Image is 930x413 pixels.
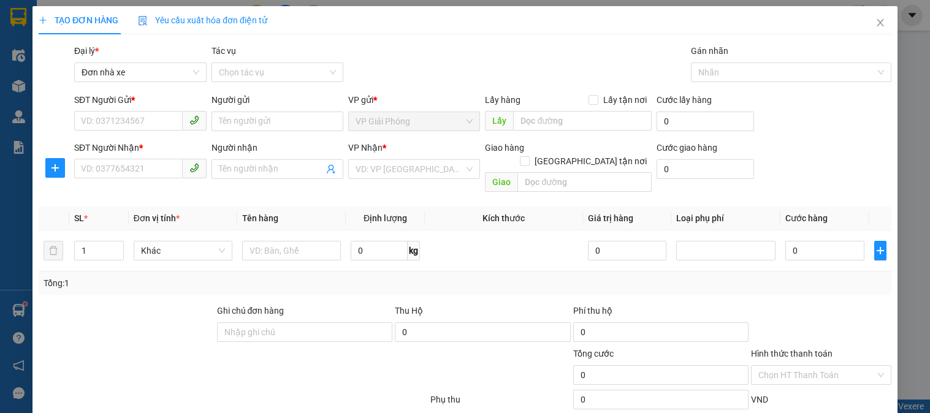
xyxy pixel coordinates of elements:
label: Hình thức thanh toán [751,349,833,358]
span: Tổng cước [573,349,614,358]
span: kg [408,241,420,260]
span: phone [189,163,199,173]
label: Tác vụ [212,46,236,56]
span: VP Nhận [348,143,383,153]
span: VND [751,395,768,404]
button: plus [874,241,886,260]
button: Close [863,6,898,40]
label: Cước lấy hàng [657,95,712,105]
span: close [875,18,885,28]
span: TẠO ĐƠN HÀNG [39,15,118,25]
label: Ghi chú đơn hàng [217,306,284,316]
span: Lấy [486,111,514,131]
span: Giao hàng [486,143,525,153]
span: Kích thước [482,213,525,223]
div: Phí thu hộ [573,304,749,322]
button: plus [45,158,65,178]
button: delete [44,241,63,260]
span: Đại lý [74,46,99,56]
span: Lấy tận nơi [598,93,652,107]
span: plus [39,16,47,25]
span: user-add [326,164,336,174]
span: Tên hàng [242,213,278,223]
span: plus [46,163,64,173]
label: Gán nhãn [691,46,728,56]
span: Cước hàng [785,213,828,223]
input: Cước lấy hàng [657,112,755,131]
span: Giao [486,172,518,192]
span: Thu Hộ [395,306,423,316]
input: 0 [588,241,667,260]
span: SL [74,213,84,223]
span: plus [875,246,886,256]
div: Người gửi [212,93,343,107]
span: [GEOGRAPHIC_DATA] tận nơi [530,154,652,168]
input: VD: Bàn, Ghế [242,241,341,260]
input: Cước giao hàng [657,159,755,179]
th: Loại phụ phí [672,206,780,230]
input: Dọc đường [518,172,652,192]
span: VP Giải Phóng [356,112,473,131]
span: Lấy hàng [486,95,521,105]
div: Tổng: 1 [44,276,360,290]
img: icon [138,16,148,26]
div: Người nhận [212,141,343,154]
span: Đơn vị tính [134,213,180,223]
span: phone [189,115,199,125]
div: SĐT Người Gửi [74,93,206,107]
span: Yêu cầu xuất hóa đơn điện tử [138,15,267,25]
div: SĐT Người Nhận [74,141,206,154]
input: Ghi chú đơn hàng [217,322,393,342]
span: Giá trị hàng [588,213,633,223]
input: Dọc đường [514,111,652,131]
div: VP gửi [348,93,480,107]
label: Cước giao hàng [657,143,717,153]
span: Định lượng [364,213,407,223]
span: Đơn nhà xe [82,63,199,81]
span: Khác [141,241,225,260]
